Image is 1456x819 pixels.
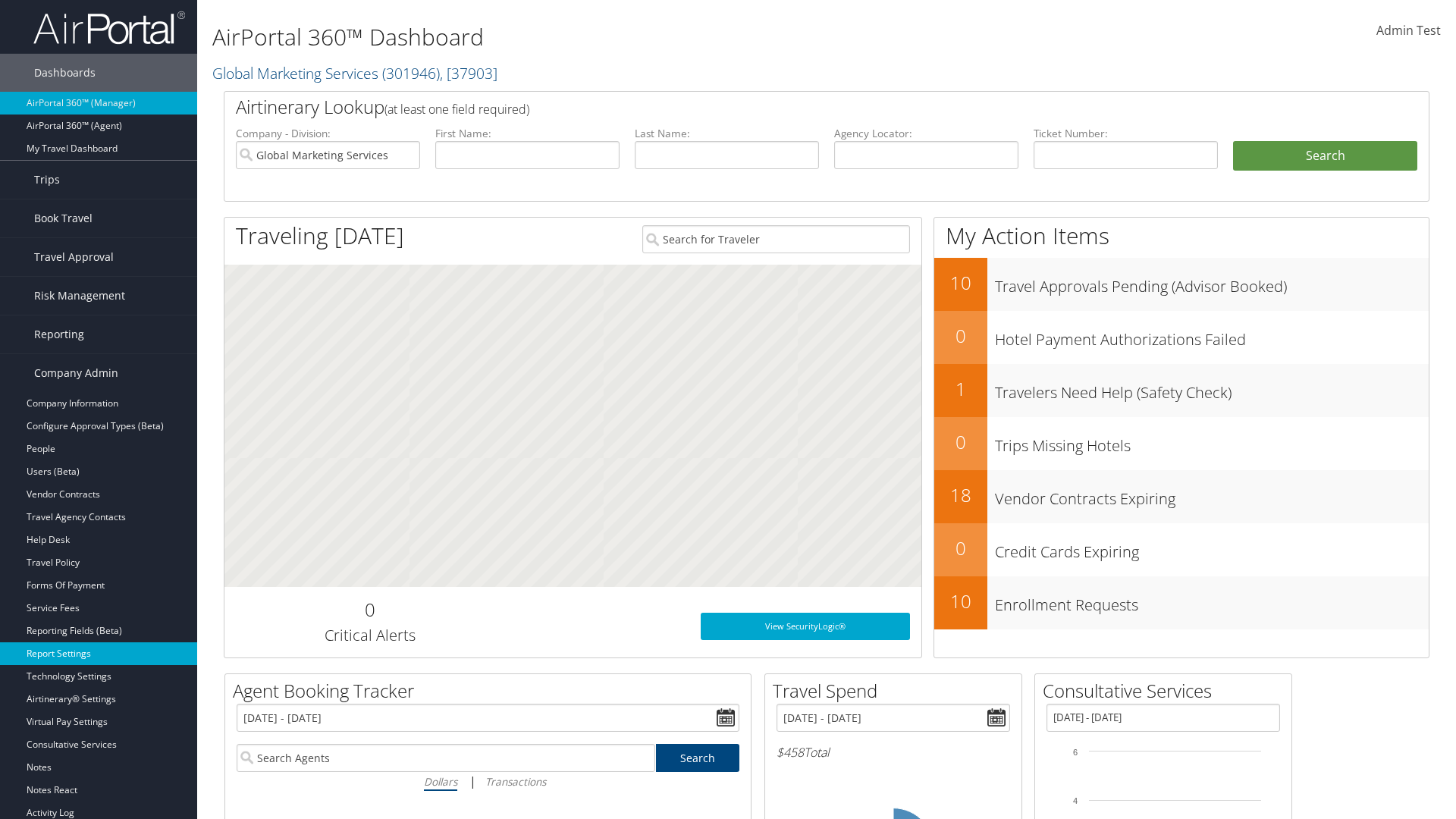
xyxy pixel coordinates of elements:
span: Risk Management [34,277,125,315]
a: 10Travel Approvals Pending (Advisor Booked) [934,258,1429,311]
tspan: 6 [1073,748,1078,757]
a: 10Enrollment Requests [934,576,1429,629]
h2: Consultative Services [1043,678,1291,704]
h2: 1 [934,376,987,402]
h2: 0 [934,323,987,349]
h2: 0 [236,597,504,623]
span: Company Admin [34,354,118,392]
h3: Travel Approvals Pending (Advisor Booked) [995,268,1429,297]
tspan: 4 [1073,796,1078,805]
h2: Travel Spend [773,678,1021,704]
h3: Enrollment Requests [995,587,1429,616]
input: Search for Traveler [642,225,910,253]
i: Dollars [424,774,457,789]
a: Global Marketing Services [212,63,497,83]
h1: AirPortal 360™ Dashboard [212,21,1031,53]
span: Trips [34,161,60,199]
button: Search [1233,141,1417,171]
span: , [ 37903 ] [440,63,497,83]
div: | [237,772,739,791]
h3: Vendor Contracts Expiring [995,481,1429,510]
label: First Name: [435,126,620,141]
label: Last Name: [635,126,819,141]
h3: Hotel Payment Authorizations Failed [995,322,1429,350]
a: 1Travelers Need Help (Safety Check) [934,364,1429,417]
h1: My Action Items [934,220,1429,252]
a: 0Hotel Payment Authorizations Failed [934,311,1429,364]
h2: 0 [934,429,987,455]
span: Reporting [34,315,84,353]
h2: 10 [934,270,987,296]
label: Agency Locator: [834,126,1018,141]
a: Search [656,744,740,772]
h2: Airtinerary Lookup [236,94,1317,120]
a: 18Vendor Contracts Expiring [934,470,1429,523]
span: Dashboards [34,54,96,92]
h2: 0 [934,535,987,561]
h3: Travelers Need Help (Safety Check) [995,375,1429,403]
h2: Agent Booking Tracker [233,678,751,704]
span: Book Travel [34,199,93,237]
span: Travel Approval [34,238,114,276]
a: Admin Test [1376,8,1441,55]
h2: 18 [934,482,987,508]
span: (at least one field required) [384,101,529,118]
a: View SecurityLogic® [701,613,910,640]
img: airportal-logo.png [33,10,185,45]
a: 0Credit Cards Expiring [934,523,1429,576]
span: $458 [777,744,804,761]
h3: Trips Missing Hotels [995,428,1429,457]
span: Admin Test [1376,22,1441,39]
input: Search Agents [237,744,655,772]
label: Company - Division: [236,126,420,141]
h3: Critical Alerts [236,625,504,646]
h3: Credit Cards Expiring [995,534,1429,563]
h2: 10 [934,588,987,614]
label: Ticket Number: [1034,126,1218,141]
a: 0Trips Missing Hotels [934,417,1429,470]
span: ( 301946 ) [382,63,440,83]
h1: Traveling [DATE] [236,220,404,252]
h6: Total [777,744,1010,761]
i: Transactions [485,774,546,789]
